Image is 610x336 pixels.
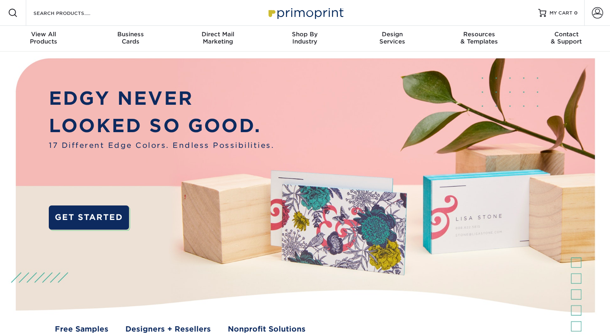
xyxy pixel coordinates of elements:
input: SEARCH PRODUCTS..... [33,8,111,18]
div: & Support [523,31,610,45]
span: Business [87,31,174,38]
a: BusinessCards [87,26,174,52]
div: Marketing [174,31,261,45]
div: Industry [261,31,348,45]
div: & Templates [436,31,523,45]
div: Cards [87,31,174,45]
a: Free Samples [55,324,108,334]
a: Designers + Resellers [125,324,211,334]
a: Shop ByIndustry [261,26,348,52]
span: Design [349,31,436,38]
p: LOOKED SO GOOD. [49,112,274,139]
span: 0 [574,10,578,16]
p: EDGY NEVER [49,85,274,112]
a: GET STARTED [49,205,129,230]
a: DesignServices [349,26,436,52]
div: Services [349,31,436,45]
a: Nonprofit Solutions [228,324,306,334]
a: Direct MailMarketing [174,26,261,52]
span: Contact [523,31,610,38]
a: Contact& Support [523,26,610,52]
span: Shop By [261,31,348,38]
span: 17 Different Edge Colors. Endless Possibilities. [49,140,274,151]
img: Primoprint [265,4,346,21]
span: Resources [436,31,523,38]
span: MY CART [550,10,573,17]
span: Direct Mail [174,31,261,38]
a: Resources& Templates [436,26,523,52]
